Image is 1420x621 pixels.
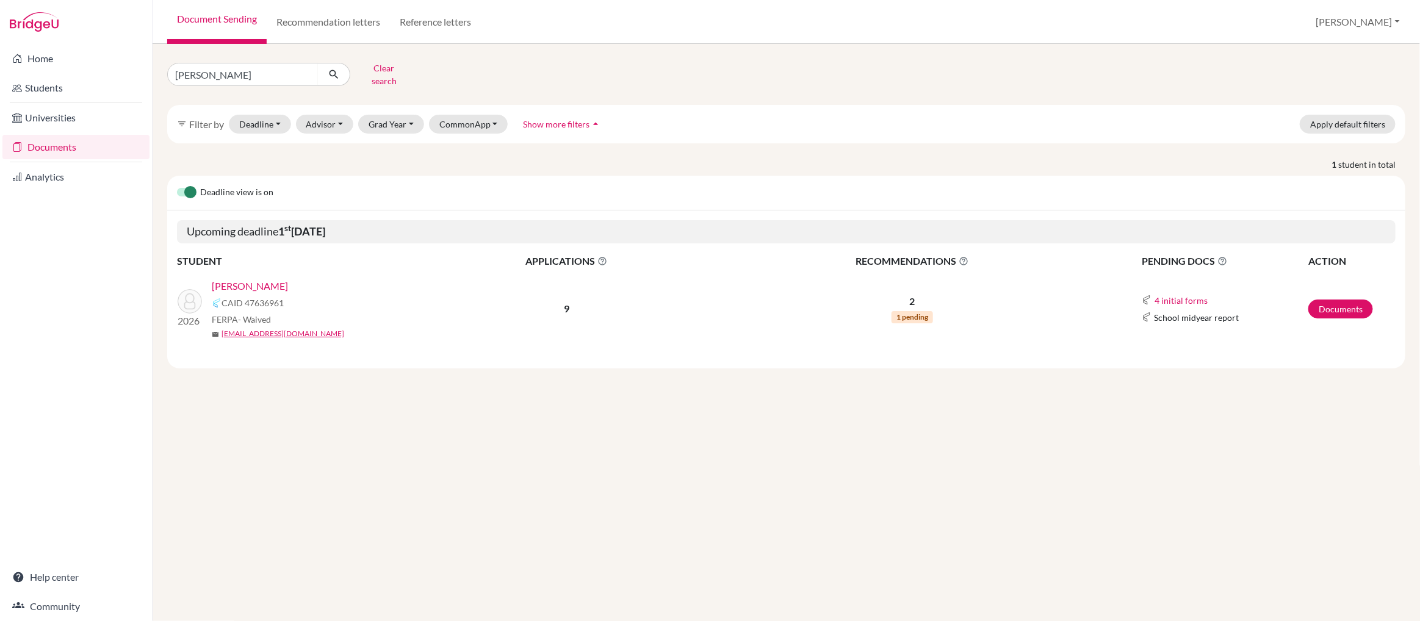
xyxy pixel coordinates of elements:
a: Students [2,76,150,100]
th: STUDENT [177,253,421,269]
b: 9 [564,303,569,314]
span: PENDING DOCS [1142,254,1307,268]
span: student in total [1338,158,1405,171]
button: Clear search [350,59,418,90]
button: CommonApp [429,115,508,134]
span: APPLICATIONS [422,254,712,268]
a: Documents [2,135,150,159]
button: [PERSON_NAME] [1311,10,1405,34]
a: Community [2,594,150,619]
span: mail [212,331,219,338]
a: Universities [2,106,150,130]
span: - Waived [238,314,271,325]
img: SHARMA, Aryan [178,289,202,314]
a: Analytics [2,165,150,189]
th: ACTION [1308,253,1396,269]
img: Common App logo [1142,312,1151,322]
span: Deadline view is on [200,185,273,200]
img: Bridge-U [10,12,59,32]
a: [PERSON_NAME] [212,279,288,293]
p: 2 [713,294,1112,309]
input: Find student by name... [167,63,319,86]
i: arrow_drop_up [589,118,602,130]
sup: st [284,223,291,233]
h5: Upcoming deadline [177,220,1396,243]
span: Filter by [189,118,224,130]
img: Common App logo [212,298,222,308]
strong: 1 [1332,158,1338,171]
a: Home [2,46,150,71]
span: CAID 47636961 [222,296,284,309]
b: 1 [DATE] [278,224,325,238]
button: Apply default filters [1300,115,1396,134]
button: Deadline [229,115,291,134]
a: Help center [2,565,150,589]
span: School midyear report [1154,311,1239,324]
img: Common App logo [1142,295,1151,305]
a: Documents [1308,300,1373,318]
button: 4 initial forms [1154,293,1208,307]
span: RECOMMENDATIONS [713,254,1112,268]
a: [EMAIL_ADDRESS][DOMAIN_NAME] [222,328,344,339]
span: 1 pending [892,311,933,323]
span: FERPA [212,313,271,326]
i: filter_list [177,119,187,129]
button: Show more filtersarrow_drop_up [513,115,612,134]
span: Show more filters [523,119,589,129]
p: 2026 [178,314,202,328]
button: Grad Year [358,115,424,134]
button: Advisor [296,115,354,134]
